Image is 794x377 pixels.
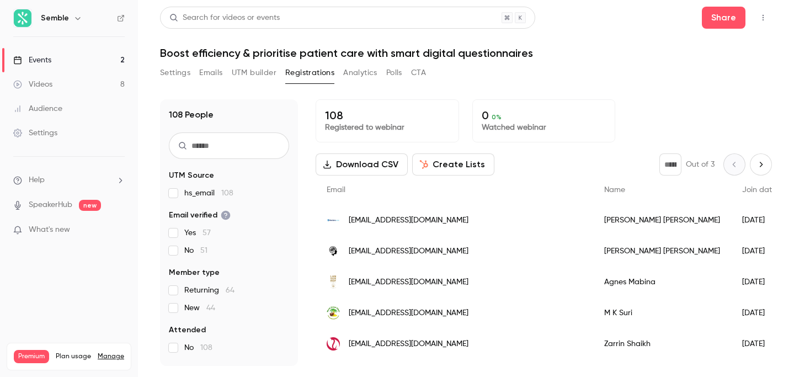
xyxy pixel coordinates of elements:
[327,214,340,227] img: doctors.org.uk
[593,267,731,298] div: Agnes Mabina
[349,246,468,257] span: [EMAIL_ADDRESS][DOMAIN_NAME]
[160,64,190,82] button: Settings
[482,122,606,133] p: Watched webinar
[593,205,731,236] div: [PERSON_NAME] [PERSON_NAME]
[184,227,211,238] span: Yes
[111,225,125,235] iframe: Noticeable Trigger
[200,247,207,254] span: 51
[14,350,49,363] span: Premium
[327,245,340,258] img: rtnmedical.com
[349,277,468,288] span: [EMAIL_ADDRESS][DOMAIN_NAME]
[13,174,125,186] li: help-dropdown-opener
[232,64,276,82] button: UTM builder
[13,103,62,114] div: Audience
[702,7,745,29] button: Share
[79,200,101,211] span: new
[160,46,772,60] h1: Boost efficiency & prioritise patient care with smart digital questionnaires
[29,224,70,236] span: What's new
[731,236,787,267] div: [DATE]
[593,328,731,359] div: Zarrin Shaikh
[169,170,214,181] span: UTM Source
[327,337,340,351] img: zarrinshaikh.com
[184,285,235,296] span: Returning
[29,174,45,186] span: Help
[169,108,214,121] h1: 108 People
[492,113,502,121] span: 0 %
[169,267,220,278] span: Member type
[316,153,408,176] button: Download CSV
[686,159,715,170] p: Out of 3
[593,236,731,267] div: [PERSON_NAME] [PERSON_NAME]
[411,64,426,82] button: CTA
[56,352,91,361] span: Plan usage
[184,188,233,199] span: hs_email
[325,122,450,133] p: Registered to webinar
[184,245,207,256] span: No
[285,64,334,82] button: Registrations
[327,186,345,194] span: Email
[482,109,606,122] p: 0
[169,12,280,24] div: Search for videos or events
[221,189,233,197] span: 108
[327,275,340,289] img: lhtac.com
[731,205,787,236] div: [DATE]
[98,352,124,361] a: Manage
[327,306,340,320] img: worldtravelclinic.co.uk
[731,267,787,298] div: [DATE]
[14,9,31,27] img: Semble
[13,128,57,139] div: Settings
[199,64,222,82] button: Emails
[731,298,787,328] div: [DATE]
[184,302,215,314] span: New
[169,364,190,375] span: Views
[412,153,494,176] button: Create Lists
[226,286,235,294] span: 64
[750,153,772,176] button: Next page
[206,304,215,312] span: 44
[343,64,377,82] button: Analytics
[386,64,402,82] button: Polls
[349,307,468,319] span: [EMAIL_ADDRESS][DOMAIN_NAME]
[593,298,731,328] div: M K Suri
[169,325,206,336] span: Attended
[203,229,211,237] span: 57
[731,328,787,359] div: [DATE]
[184,342,212,353] span: No
[604,186,625,194] span: Name
[200,344,212,352] span: 108
[13,55,51,66] div: Events
[13,79,52,90] div: Videos
[742,186,776,194] span: Join date
[349,215,468,226] span: [EMAIL_ADDRESS][DOMAIN_NAME]
[325,109,450,122] p: 108
[349,338,468,350] span: [EMAIL_ADDRESS][DOMAIN_NAME]
[29,199,72,211] a: SpeakerHub
[169,210,231,221] span: Email verified
[41,13,69,24] h6: Semble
